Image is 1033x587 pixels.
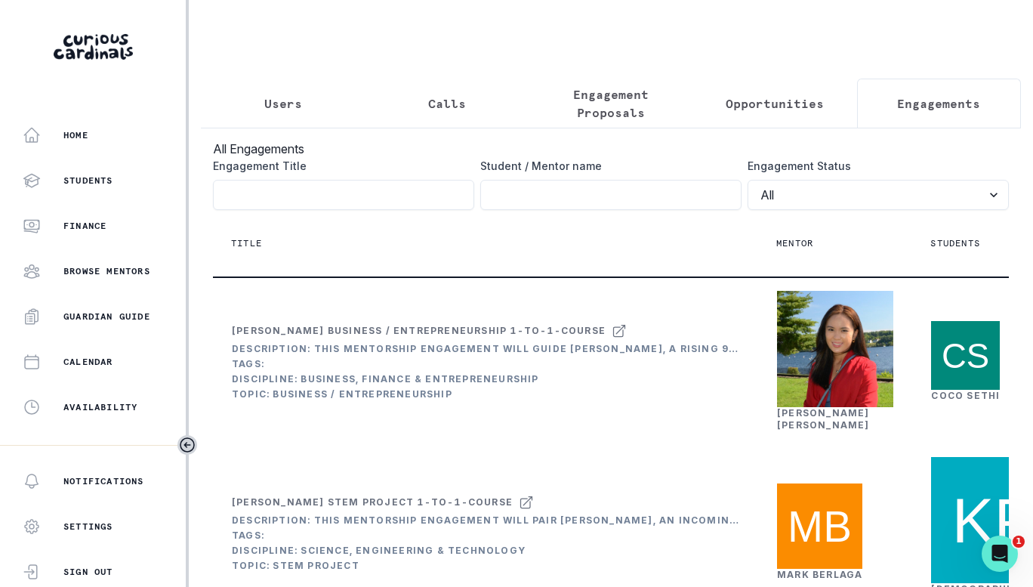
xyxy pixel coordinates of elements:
div: Discipline: Science, Engineering & Technology [232,545,739,557]
label: Engagement Status [748,158,1000,174]
p: Mentor [776,237,813,249]
p: Settings [63,521,113,533]
label: Engagement Title [213,158,465,174]
p: Notifications [63,475,144,487]
div: Topic: Business / Entrepreneurship [232,388,739,400]
p: Browse Mentors [63,265,150,277]
div: Description: This mentorship engagement will pair [PERSON_NAME], an incoming 9th grader with inte... [232,514,739,527]
p: Students [930,237,980,249]
a: [PERSON_NAME] [PERSON_NAME] [777,407,870,431]
div: Tags: [232,530,739,542]
div: Description: This mentorship engagement will guide [PERSON_NAME], a rising 9th grader with divers... [232,343,739,355]
p: Calls [428,94,466,113]
p: Guardian Guide [63,310,150,323]
p: Opportunities [726,94,824,113]
a: Coco Sethi [931,390,1000,401]
p: Sign Out [63,566,113,578]
div: Discipline: Business, Finance & Entrepreneurship [232,373,739,385]
p: Students [63,175,113,187]
div: [PERSON_NAME] Business / Entrepreneurship 1-to-1-course [232,325,606,337]
h3: All Engagements [213,140,1009,158]
p: Title [231,237,262,249]
div: Tags: [232,358,739,370]
iframe: Intercom live chat [982,536,1018,572]
img: Curious Cardinals Logo [54,34,133,60]
div: Topic: STEM Project [232,560,739,572]
span: 1 [1013,536,1025,548]
button: Toggle sidebar [177,435,197,455]
p: Home [63,129,88,141]
p: Finance [63,220,106,232]
a: Mark Berlaga [777,569,862,580]
p: Availability [63,401,137,413]
label: Student / Mentor name [480,158,732,174]
p: Engagements [897,94,980,113]
p: Engagement Proposals [541,85,680,122]
p: Users [264,94,302,113]
p: Calendar [63,356,113,368]
div: [PERSON_NAME] STEM Project 1-to-1-course [232,496,513,508]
